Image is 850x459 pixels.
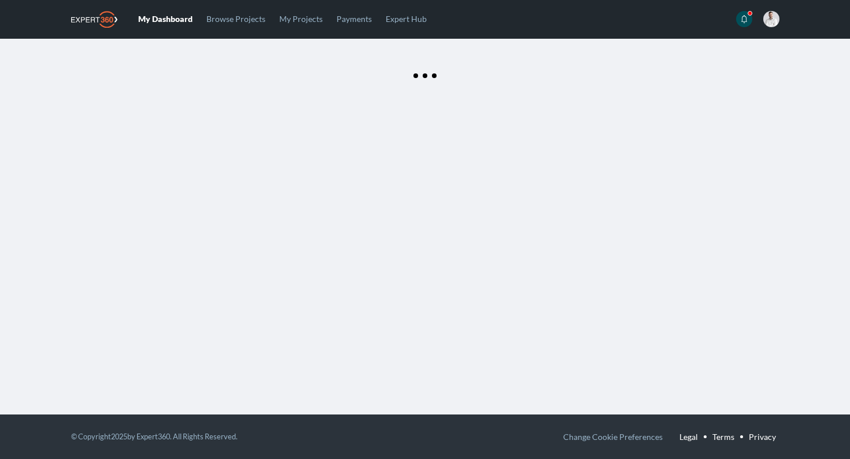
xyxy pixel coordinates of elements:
svg: icon [740,15,748,23]
a: Terms [712,429,734,445]
span: Hardy Hauck [763,11,779,27]
a: Privacy [749,429,776,445]
img: Expert360 [71,11,117,28]
a: Legal [679,429,698,445]
button: Change Cookie Preferences [563,429,663,445]
small: © Copyright 2025 by Expert360. All Rights Reserved. [71,432,238,441]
